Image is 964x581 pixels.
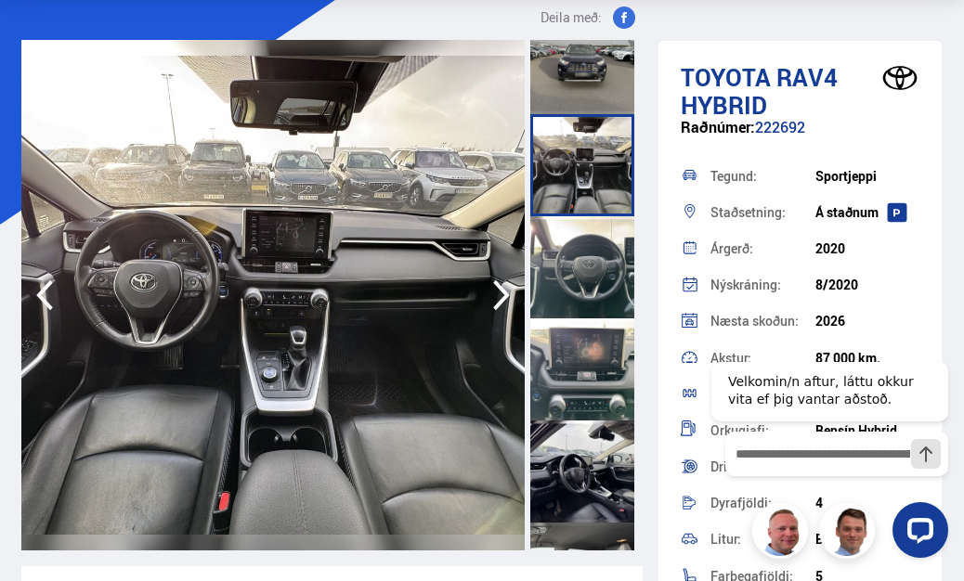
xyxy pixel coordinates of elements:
[872,55,928,101] img: brand logo
[815,169,920,184] div: Sportjeppi
[710,206,815,219] div: Staðsetning:
[681,60,838,122] span: RAV4 HYBRID
[710,315,815,328] div: Næsta skoðun:
[815,314,920,329] div: 2026
[541,6,602,29] span: Deila með:
[710,242,815,255] div: Árgerð:
[710,170,815,183] div: Tegund:
[710,278,815,291] div: Nýskráning:
[815,205,920,220] div: Á staðnum
[681,119,920,155] div: 222692
[681,117,755,137] span: Raðnúmer:
[697,328,956,573] iframe: LiveChat chat widget
[21,40,525,550] img: 3707671.jpeg
[681,60,771,94] span: Toyota
[522,6,643,29] button: Deila með:
[815,241,920,256] div: 2020
[815,278,920,292] div: 8/2020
